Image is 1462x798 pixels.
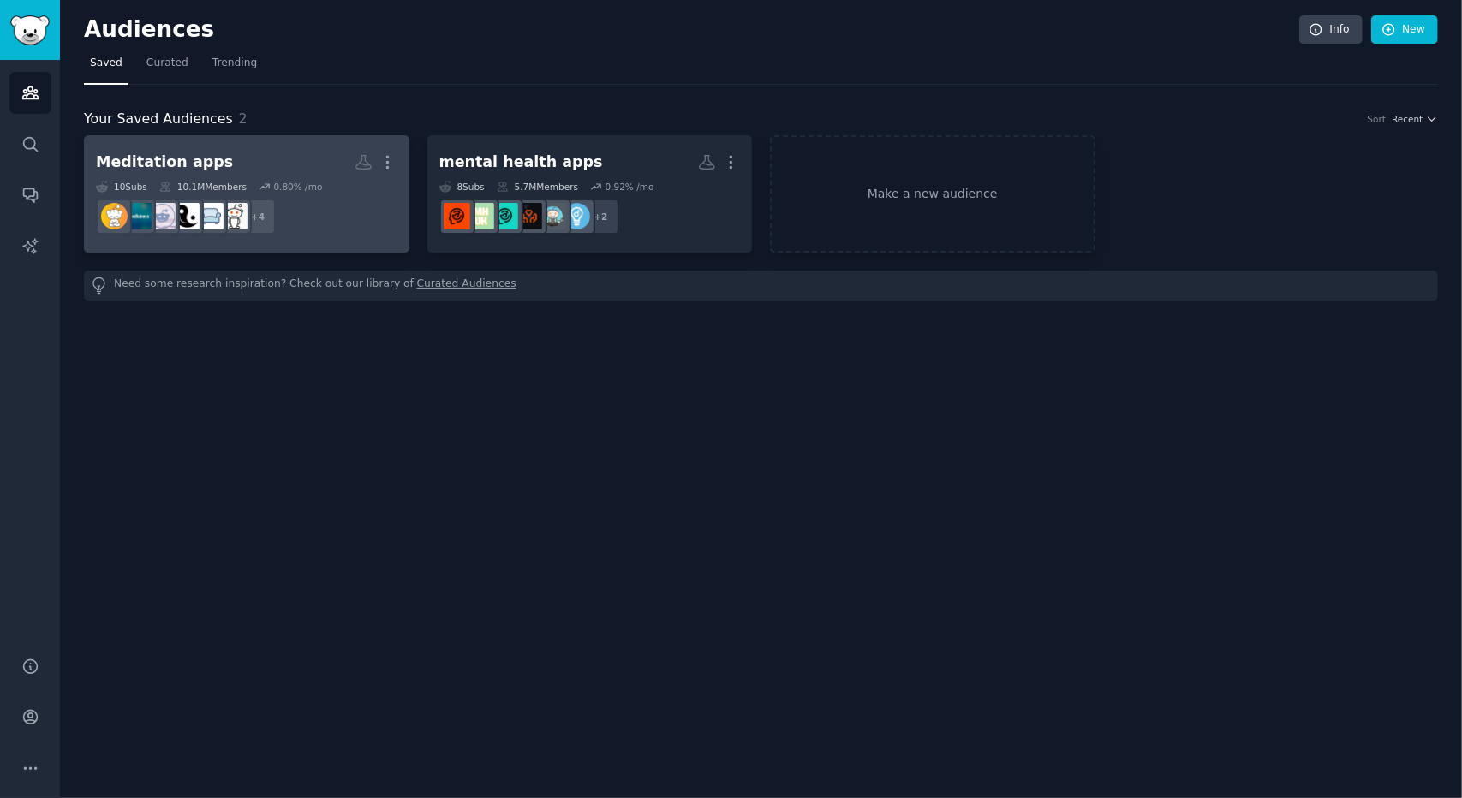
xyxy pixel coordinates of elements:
[439,152,603,173] div: mental health apps
[84,135,409,253] a: Meditation apps10Subs10.1MMembers0.80% /mo+4emotionalintelligenceTalkTherapyhowtonotgiveafuckDeci...
[427,135,753,253] a: mental health apps8Subs5.7MMembers0.92% /mo+2EntrepreneurMentalHealthPHMentalHealthSupportAntipsy...
[1392,113,1438,125] button: Recent
[516,203,542,229] img: MentalHealthSupport
[84,271,1438,301] div: Need some research inspiration? Check out our library of
[468,203,494,229] img: MentalHealthUK
[197,203,224,229] img: TalkTherapy
[149,203,176,229] img: DecidingToBeBetter
[239,110,248,127] span: 2
[540,203,566,229] img: MentalHealthPH
[212,56,257,71] span: Trending
[497,181,578,193] div: 5.7M Members
[101,203,128,229] img: Meditation
[125,203,152,229] img: Mindfulness
[1392,113,1423,125] span: Recent
[1371,15,1438,45] a: New
[439,181,485,193] div: 8 Sub s
[159,181,247,193] div: 10.1M Members
[96,181,147,193] div: 10 Sub s
[173,203,200,229] img: howtonotgiveafuck
[492,203,518,229] img: Antipsychiatry
[1299,15,1363,45] a: Info
[417,277,516,295] a: Curated Audiences
[206,50,263,85] a: Trending
[240,199,276,235] div: + 4
[564,203,590,229] img: Entrepreneur
[273,181,322,193] div: 0.80 % /mo
[583,199,619,235] div: + 2
[84,50,128,85] a: Saved
[84,16,1299,44] h2: Audiences
[10,15,50,45] img: GummySearch logo
[96,152,233,173] div: Meditation apps
[770,135,1095,253] a: Make a new audience
[90,56,122,71] span: Saved
[146,56,188,71] span: Curated
[84,109,233,130] span: Your Saved Audiences
[444,203,470,229] img: mentalhealth
[140,50,194,85] a: Curated
[1368,113,1387,125] div: Sort
[606,181,654,193] div: 0.92 % /mo
[221,203,248,229] img: emotionalintelligence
